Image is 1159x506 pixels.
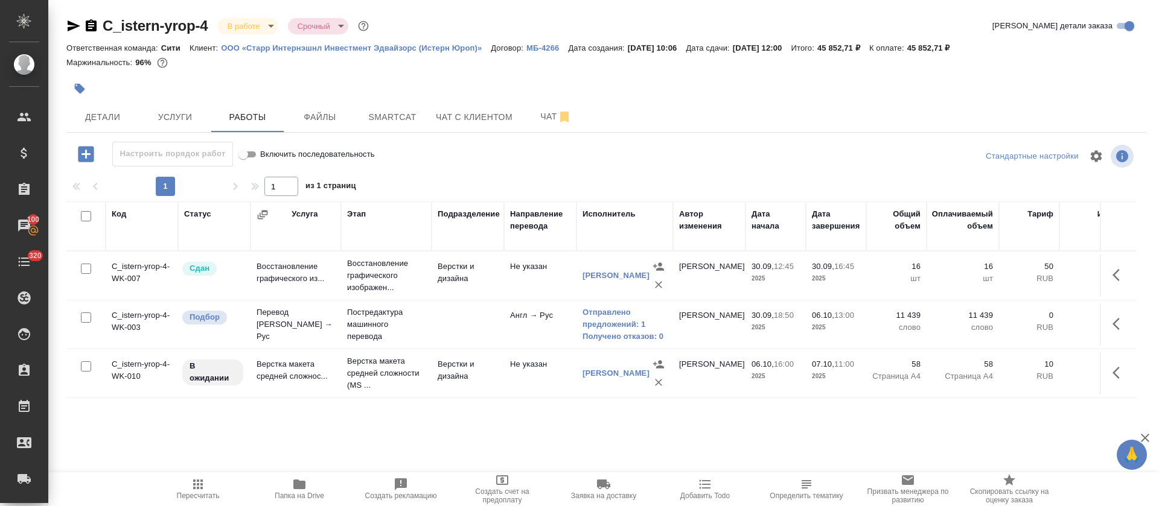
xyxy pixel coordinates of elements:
p: 11 439 [933,309,993,321]
button: В работе [223,21,263,31]
span: Услуги [146,110,204,125]
td: C_istern-yrop-4-WK-010 [106,352,178,394]
p: 58 [872,358,921,370]
p: 58 [933,358,993,370]
button: 🙏 [1117,440,1147,470]
p: 2025 [752,273,800,285]
span: Заявка на доставку [571,492,636,500]
div: В работе [288,18,348,34]
div: Можно подбирать исполнителей [181,309,244,326]
p: 16:45 [834,262,854,271]
div: Тариф [1027,208,1053,220]
button: Заявка на доставку [553,472,654,506]
button: Добавить тэг [66,75,93,102]
p: 07.10, [812,359,834,368]
button: Сгруппировать [257,209,269,221]
p: 11:00 [834,359,854,368]
span: Посмотреть информацию [1111,145,1136,168]
button: Удалить [650,276,668,294]
p: Маржинальность: [66,58,135,67]
td: C_istern-yrop-4-WK-007 [106,255,178,297]
span: Скопировать ссылку на оценку заказа [966,487,1053,504]
td: Верстка макета средней сложнос... [251,352,341,394]
p: 800 [1065,261,1120,273]
a: [PERSON_NAME] [583,271,650,280]
button: Здесь прячутся важные кнопки [1105,309,1134,338]
div: Дата начала [752,208,800,232]
button: Доп статусы указывают на важность/срочность заказа [356,18,371,34]
button: Создать счет на предоплату [452,472,553,506]
a: 320 [3,247,45,277]
span: Работы [219,110,276,125]
a: [PERSON_NAME] [583,368,650,378]
p: ООО «Старр Интернэшнл Инвестмент Эдвайзорс (Истерн Юроп)» [221,43,491,52]
p: 580 [1065,358,1120,370]
p: 12:45 [774,262,794,271]
a: C_istern-yrop-4 [103,17,208,34]
p: Страница А4 [872,370,921,382]
a: Получено отказов: 0 [583,330,667,343]
div: Исполнитель [583,208,636,220]
p: 96% [135,58,154,67]
p: 45 852,71 ₽ [817,43,869,52]
p: Сдан [190,262,209,274]
div: split button [983,147,1082,166]
p: МБ-4266 [526,43,568,52]
p: 10 [1005,358,1053,370]
span: Smartcat [363,110,421,125]
div: В работе [217,18,278,34]
p: Итого: [791,43,817,52]
p: RUB [1065,321,1120,334]
button: Скопировать ссылку для ЯМессенджера [66,19,81,33]
span: Определить тематику [770,492,843,500]
p: 16 [933,261,993,273]
p: В ожидании [190,360,236,384]
td: Англ → Рус [504,303,576,346]
p: 2025 [752,370,800,382]
button: Папка на Drive [249,472,350,506]
p: Постредактура машинного перевода [347,306,426,343]
p: 45 852,71 ₽ [907,43,959,52]
span: Создать счет на предоплату [459,487,546,504]
td: Не указан [504,352,576,394]
p: 06.10, [812,311,834,320]
p: Страница А4 [933,370,993,382]
td: [PERSON_NAME] [673,255,746,297]
span: Пересчитать [177,492,220,500]
div: Общий объем [872,208,921,232]
td: Перевод [PERSON_NAME] → Рус [251,300,341,349]
span: 🙏 [1122,442,1142,467]
a: ООО «Старр Интернэшнл Инвестмент Эдвайзорс (Истерн Юроп)» [221,42,491,52]
p: RUB [1065,370,1120,382]
div: Услуга [292,208,318,220]
p: 2025 [752,321,800,334]
span: [PERSON_NAME] детали заказа [992,20,1113,32]
p: слово [872,321,921,334]
p: Клиент: [190,43,221,52]
div: Дата завершения [812,208,860,232]
p: 16:00 [774,359,794,368]
button: Призвать менеджера по развитию [857,472,959,506]
span: Чат с клиентом [436,110,512,125]
span: Призвать менеджера по развитию [864,487,951,504]
span: 100 [20,213,47,226]
p: 13:00 [834,311,854,320]
button: Определить тематику [756,472,857,506]
p: RUB [1005,273,1053,285]
button: Добавить работу [69,142,103,166]
p: 2025 [812,321,860,334]
a: 100 [3,210,45,241]
td: [PERSON_NAME] [673,352,746,394]
button: Пересчитать [147,472,249,506]
div: Исполнитель назначен, приступать к работе пока рано [181,358,244,387]
div: Этап [347,208,366,220]
p: Подбор [190,311,220,323]
button: Скопировать ссылку [84,19,98,33]
span: Файлы [291,110,349,125]
span: Настроить таблицу [1082,142,1111,171]
p: RUB [1065,273,1120,285]
p: Дата создания: [568,43,627,52]
td: Не указан [504,255,576,297]
span: Включить последовательность [260,148,375,160]
div: Автор изменения [679,208,739,232]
